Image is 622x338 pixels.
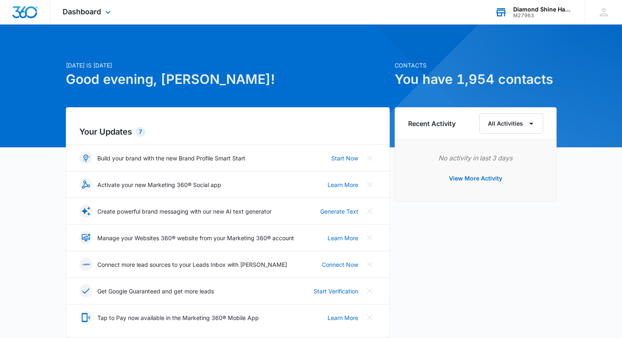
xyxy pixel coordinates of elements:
[320,207,358,216] a: Generate Text
[63,7,101,16] span: Dashboard
[363,151,376,164] button: Close
[97,260,287,269] p: Connect more lead sources to your Leads Inbox with [PERSON_NAME]
[363,231,376,244] button: Close
[135,127,146,137] div: 7
[328,180,358,189] a: Learn More
[513,13,573,18] div: account id
[314,287,358,295] a: Start Verification
[97,234,294,242] p: Manage your Websites 360® website from your Marketing 360® account
[363,284,376,297] button: Close
[479,113,543,134] button: All Activities
[513,6,573,13] div: account name
[328,234,358,242] a: Learn More
[97,180,221,189] p: Activate your new Marketing 360® Social app
[79,126,376,138] h2: Your Updates
[97,154,245,162] p: Build your brand with the new Brand Profile Smart Start
[395,61,557,70] p: Contacts
[328,313,358,322] a: Learn More
[331,154,358,162] a: Start Now
[97,313,259,322] p: Tap to Pay now available in the Marketing 360® Mobile App
[66,70,390,89] h1: Good evening, [PERSON_NAME]!
[395,70,557,89] h1: You have 1,954 contacts
[441,169,510,188] button: View More Activity
[408,153,543,163] p: No activity in last 3 days
[363,311,376,324] button: Close
[408,119,456,128] h6: Recent Activity
[363,258,376,271] button: Close
[322,260,358,269] a: Connect Now
[66,61,390,70] p: [DATE] is [DATE]
[97,287,214,295] p: Get Google Guaranteed and get more leads
[363,205,376,218] button: Close
[363,178,376,191] button: Close
[97,207,272,216] p: Create powerful brand messaging with our new AI text generator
